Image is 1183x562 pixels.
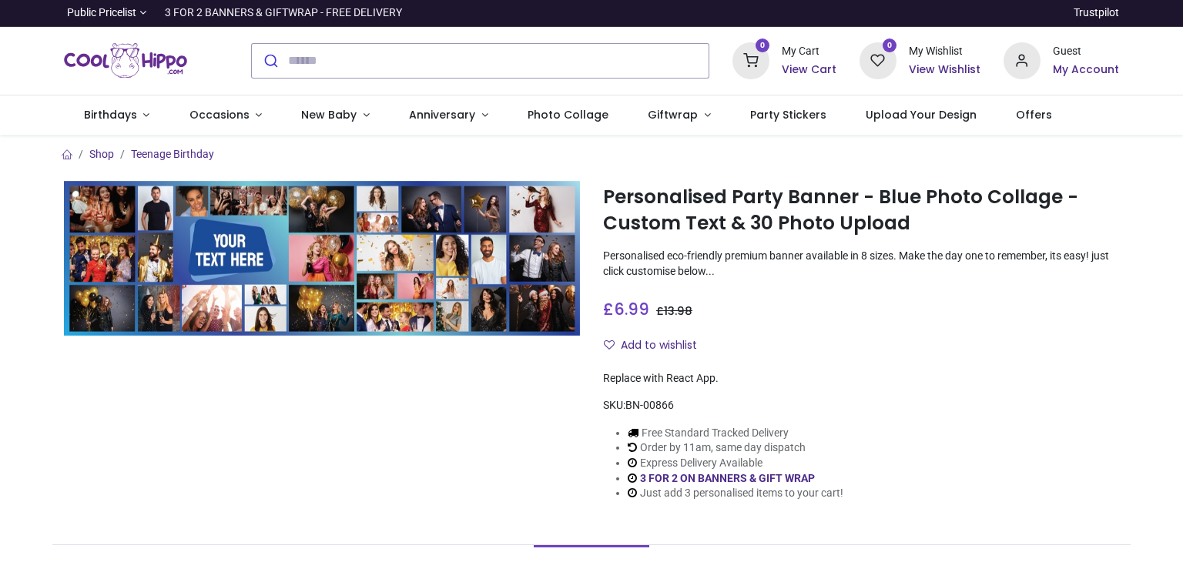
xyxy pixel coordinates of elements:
sup: 0 [756,38,770,53]
a: View Wishlist [909,62,980,78]
span: BN-00866 [625,399,674,411]
a: 0 [860,53,896,65]
span: Occasions [189,107,250,122]
i: Add to wishlist [604,340,615,350]
div: SKU: [603,398,1119,413]
span: Offers [1016,107,1052,122]
h1: Personalised Party Banner - Blue Photo Collage - Custom Text & 30 Photo Upload [603,184,1119,237]
a: Public Pricelist [64,5,146,21]
div: My Cart [782,44,836,59]
a: Birthdays [64,95,169,135]
a: 0 [732,53,769,65]
a: Giftwrap [628,95,730,135]
span: £ [656,303,692,319]
img: Cool Hippo [64,39,187,82]
button: Add to wishlistAdd to wishlist [603,333,710,359]
a: Logo of Cool Hippo [64,39,187,82]
span: Public Pricelist [67,5,136,21]
p: Personalised eco-friendly premium banner available in 8 sizes. Make the day one to remember, its ... [603,249,1119,279]
li: Free Standard Tracked Delivery [628,426,843,441]
div: Guest [1053,44,1119,59]
sup: 0 [883,38,897,53]
li: Express Delivery Available [628,456,843,471]
a: Shop [89,148,114,160]
a: View Cart [782,62,836,78]
a: Teenage Birthday [131,148,214,160]
span: 13.98 [664,303,692,319]
span: Photo Collage [528,107,608,122]
span: Party Stickers [750,107,826,122]
div: Replace with React App. [603,371,1119,386]
li: Just add 3 personalised items to your cart! [628,486,843,501]
a: Occasions [169,95,282,135]
a: 3 FOR 2 ON BANNERS & GIFT WRAP [640,472,815,484]
span: New Baby [301,107,357,122]
a: Trustpilot [1074,5,1119,21]
span: 6.99 [614,298,649,320]
span: Anniversary [409,107,475,122]
img: Personalised Party Banner - Blue Photo Collage - Custom Text & 30 Photo Upload [64,181,580,336]
a: My Account [1053,62,1119,78]
span: Upload Your Design [866,107,977,122]
a: New Baby [282,95,390,135]
button: Submit [252,44,288,78]
li: Order by 11am, same day dispatch [628,440,843,456]
span: £ [603,298,649,320]
a: Anniversary [389,95,508,135]
span: Birthdays [84,107,137,122]
span: Giftwrap [648,107,698,122]
div: My Wishlist [909,44,980,59]
div: 3 FOR 2 BANNERS & GIFTWRAP - FREE DELIVERY [165,5,402,21]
